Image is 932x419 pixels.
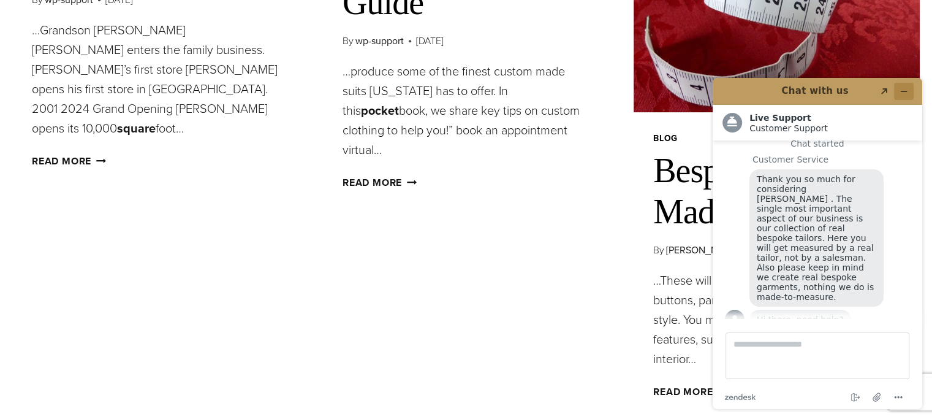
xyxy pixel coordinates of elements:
[653,242,664,258] span: By
[343,62,580,159] span: …produce some of the finest custom made suits [US_STATE] has to offer. In this book, we share key...
[416,33,444,49] time: [DATE]
[355,34,404,48] a: wp-support
[343,33,354,49] span: By
[361,101,399,120] strong: pocket
[703,68,932,419] iframe: Find more information here
[653,385,727,399] a: Read More
[343,175,417,190] a: Read More
[27,9,52,20] span: Chat
[653,152,890,231] a: Bespoke vs. Made-to-Measure
[653,271,896,368] span: …These will generally include cuffs, number of buttons, pant pleats, options, and vent style. You...
[653,132,678,145] a: blog
[32,154,106,168] a: Read More
[666,243,740,257] a: [PERSON_NAME]
[117,119,156,137] strong: square
[32,21,278,137] span: …Grandson [PERSON_NAME] [PERSON_NAME] enters the family business. [PERSON_NAME]’s first store [PE...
